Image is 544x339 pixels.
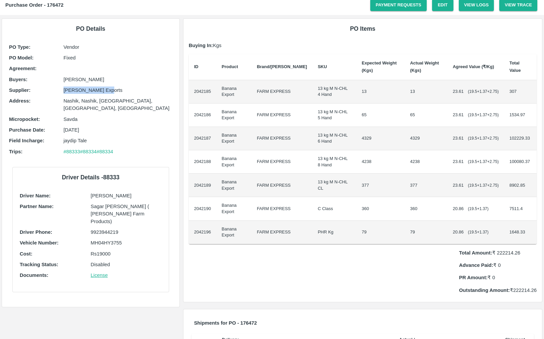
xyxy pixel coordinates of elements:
[91,273,108,278] a: License
[362,60,397,73] b: Expected Weight (Kgs)
[357,127,405,150] td: 4329
[91,261,161,268] p: Disabled
[312,174,357,197] td: 13 kg M N-CHL CL
[63,43,172,51] p: Vendor
[252,80,312,104] td: FARM EXPRESS
[453,229,464,234] span: 20.86
[459,288,510,293] b: Outstanding Amount:
[20,229,52,235] b: Driver Phone:
[453,206,464,211] span: 20.86
[9,77,27,82] b: Buyers :
[194,64,198,69] b: ID
[312,197,357,220] td: C Class
[453,159,464,164] span: 23.61
[189,174,217,197] td: 2042189
[189,127,217,150] td: 2042187
[20,204,53,209] b: Partner Name:
[216,150,251,174] td: Banana Export
[357,197,405,220] td: 360
[63,137,172,144] p: jaydip Tale
[63,126,172,134] p: [DATE]
[468,183,499,188] span: ( 19.5 + 1.37 )
[9,98,30,104] b: Address :
[97,149,113,154] a: #88334
[357,104,405,127] td: 65
[9,149,22,154] b: Trips :
[405,221,447,244] td: 79
[189,42,537,49] p: Kgs
[9,66,36,71] b: Agreement:
[459,287,537,294] p: ₹ 222214.26
[504,221,537,244] td: 1648.33
[252,221,312,244] td: FARM EXPRESS
[504,80,537,104] td: 307
[312,104,357,127] td: 13 kg M N-CHL 5 Hand
[459,249,537,257] p: ₹ 222214.26
[20,273,48,278] b: Documents:
[7,24,174,33] h6: PO Details
[405,150,447,174] td: 4238
[405,104,447,127] td: 65
[459,262,537,269] p: ₹ 0
[318,64,327,69] b: SKU
[216,80,251,104] td: Banana Export
[189,80,217,104] td: 2042185
[487,113,497,117] span: + 2.75
[222,64,238,69] b: Product
[487,159,497,164] span: + 2.75
[91,250,161,258] p: Rs 19000
[9,127,45,133] b: Purchase Date :
[509,60,521,73] b: Total Value
[5,2,63,8] b: Purchase Order - 176472
[9,44,30,50] b: PO Type :
[459,274,537,281] p: ₹ 0
[459,275,488,280] b: PR Amount:
[216,197,251,220] td: Banana Export
[216,127,251,150] td: Banana Export
[63,149,80,154] a: #88333
[453,183,464,188] span: 23.61
[189,221,217,244] td: 2042196
[504,127,537,150] td: 102229.33
[20,193,50,198] b: Driver Name:
[468,136,499,141] span: ( 19.5 + 1.37 )
[468,89,499,94] span: ( 19.5 + 1.37 )
[357,150,405,174] td: 4238
[63,97,172,112] p: Nashik, Nashik, [GEOGRAPHIC_DATA], [GEOGRAPHIC_DATA], [GEOGRAPHIC_DATA]
[459,250,492,256] b: Total Amount:
[189,43,213,48] b: Buying In:
[357,221,405,244] td: 79
[504,104,537,127] td: 1534.97
[357,80,405,104] td: 13
[453,112,464,117] span: 23.61
[189,104,217,127] td: 2042186
[189,150,217,174] td: 2042188
[312,80,357,104] td: 13 kg M N-CHL 4 Hand
[91,228,161,236] p: 9923944219
[312,127,357,150] td: 13 kg M N-CHL 6 Hand
[252,127,312,150] td: FARM EXPRESS
[252,150,312,174] td: FARM EXPRESS
[63,116,172,123] p: Savda
[9,138,44,143] b: Field Incharge :
[18,173,163,182] h6: Driver Details - 88333
[405,127,447,150] td: 4329
[20,262,58,267] b: Tracking Status:
[91,239,161,246] p: MH04HY3755
[468,113,499,117] span: ( 19.5 + 1.37 )
[357,174,405,197] td: 377
[487,183,497,188] span: + 2.75
[80,149,97,154] a: #88334
[9,55,33,60] b: PO Model :
[410,60,439,73] b: Actual Weight (Kgs)
[63,87,172,94] p: [PERSON_NAME] Exports
[20,240,58,245] b: Vehicle Number:
[504,150,537,174] td: 100080.37
[63,76,172,83] p: [PERSON_NAME]
[459,263,493,268] b: Advance Paid:
[405,174,447,197] td: 377
[468,159,499,164] span: ( 19.5 + 1.37 )
[487,136,497,141] span: + 2.75
[405,197,447,220] td: 360
[252,104,312,127] td: FARM EXPRESS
